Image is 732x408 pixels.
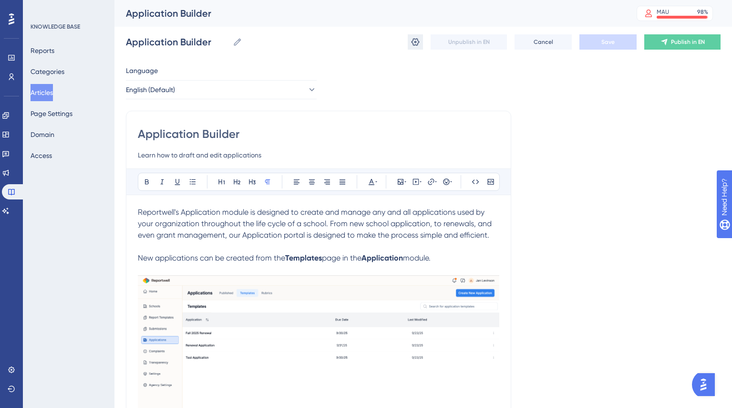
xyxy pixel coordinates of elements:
[644,34,721,50] button: Publish in EN
[126,84,175,95] span: English (Default)
[534,38,553,46] span: Cancel
[31,42,54,59] button: Reports
[126,35,229,49] input: Article Name
[403,253,431,262] span: module.
[138,149,499,161] input: Article Description
[31,63,64,80] button: Categories
[692,370,721,399] iframe: UserGuiding AI Assistant Launcher
[126,80,317,99] button: English (Default)
[657,8,669,16] div: MAU
[579,34,637,50] button: Save
[431,34,507,50] button: Unpublish in EN
[22,2,60,14] span: Need Help?
[285,253,322,262] strong: Templates
[515,34,572,50] button: Cancel
[361,253,403,262] strong: Application
[322,253,361,262] span: page in the
[138,126,499,142] input: Article Title
[126,65,158,76] span: Language
[448,38,490,46] span: Unpublish in EN
[601,38,615,46] span: Save
[671,38,705,46] span: Publish in EN
[138,208,494,240] span: Reportwell's Application module is designed to create and manage any and all applications used by...
[31,84,53,101] button: Articles
[31,126,54,143] button: Domain
[126,7,613,20] div: Application Builder
[138,253,285,262] span: New applications can be created from the
[31,23,80,31] div: KNOWLEDGE BASE
[31,147,52,164] button: Access
[697,8,708,16] div: 98 %
[31,105,72,122] button: Page Settings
